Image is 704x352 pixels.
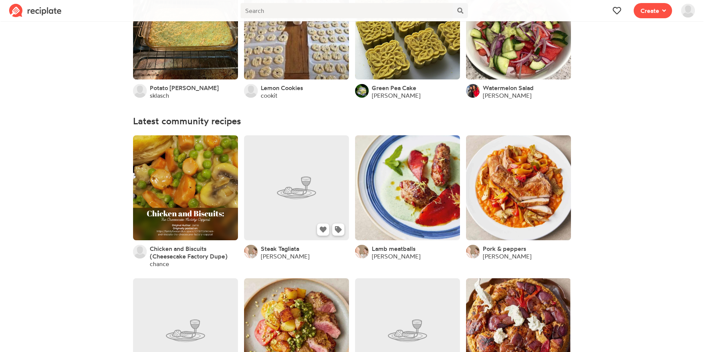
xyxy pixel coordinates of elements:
[355,84,369,98] img: User's avatar
[261,84,303,92] a: Lemon Cookies
[681,4,695,17] img: User's avatar
[372,84,416,92] a: Green Pea Cake
[261,92,277,99] a: cookit
[150,92,169,99] a: sklasch
[466,84,480,98] img: User's avatar
[483,245,526,252] a: Pork & peppers
[483,252,531,260] a: [PERSON_NAME]
[244,84,258,98] img: User's avatar
[634,3,672,18] button: Create
[372,252,420,260] a: [PERSON_NAME]
[466,245,480,258] img: User's avatar
[641,6,659,15] span: Create
[372,245,415,252] a: Lamb meatballs
[355,245,369,258] img: User's avatar
[261,245,299,252] a: Steak Tagliata
[150,245,238,260] a: Chicken and Biscuits (Cheesecake Factory Dupe)
[133,84,147,98] img: User's avatar
[372,92,420,99] a: [PERSON_NAME]
[150,260,169,268] a: chance
[483,84,534,92] a: Watermelon Salad
[261,252,309,260] a: [PERSON_NAME]
[244,245,258,258] img: User's avatar
[483,92,531,99] a: [PERSON_NAME]
[9,4,62,17] img: Reciplate
[241,3,452,18] input: Search
[133,116,571,126] h4: Latest community recipes
[133,245,147,258] img: User's avatar
[150,84,219,92] a: Potato [PERSON_NAME]
[150,245,228,260] span: Chicken and Biscuits (Cheesecake Factory Dupe)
